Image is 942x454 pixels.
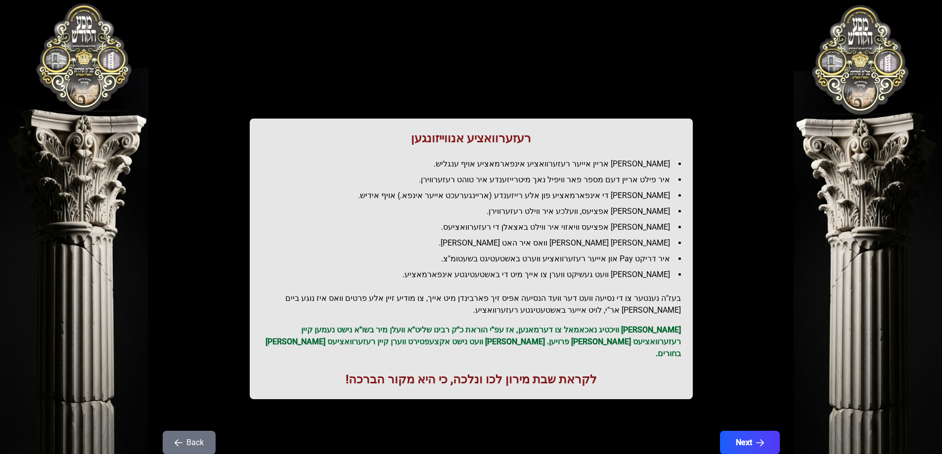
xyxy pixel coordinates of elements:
li: [PERSON_NAME] די אינפארמאציע פון אלע רייזענדע (אריינגערעכט אייער אינפא.) אויף אידיש. [269,190,681,202]
h1: לקראת שבת מירון לכו ונלכה, כי היא מקור הברכה! [262,371,681,387]
li: [PERSON_NAME] וועט געשיקט ווערן צו אייך מיט די באשטעטיגטע אינפארמאציע. [269,269,681,281]
li: [PERSON_NAME] אריין אייער רעזערוואציע אינפארמאציע אויף ענגליש. [269,158,681,170]
h2: בעז"ה נענטער צו די נסיעה וועט דער וועד הנסיעה אפיס זיך פארבינדן מיט אייך, צו מודיע זיין אלע פרטים... [262,292,681,316]
h1: רעזערוואציע אנווייזונגען [262,130,681,146]
li: איר דריקט Pay און אייער רעזערוואציע ווערט באשטעטיגט בשעטומ"צ. [269,253,681,265]
li: [PERSON_NAME] אפציעס, וועלכע איר ווילט רעזערווירן. [269,206,681,217]
li: איר פילט אריין דעם מספר פאר וויפיל נאך מיטרייזענדע איר טוהט רעזערווירן. [269,174,681,186]
li: [PERSON_NAME] [PERSON_NAME] וואס איר האט [PERSON_NAME]. [269,237,681,249]
p: [PERSON_NAME] וויכטיג נאכאמאל צו דערמאנען, אז עפ"י הוראת כ"ק רבינו שליט"א וועלן מיר בשו"א נישט נע... [262,324,681,360]
li: [PERSON_NAME] אפציעס וויאזוי איר ווילט באצאלן די רעזערוואציעס. [269,221,681,233]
